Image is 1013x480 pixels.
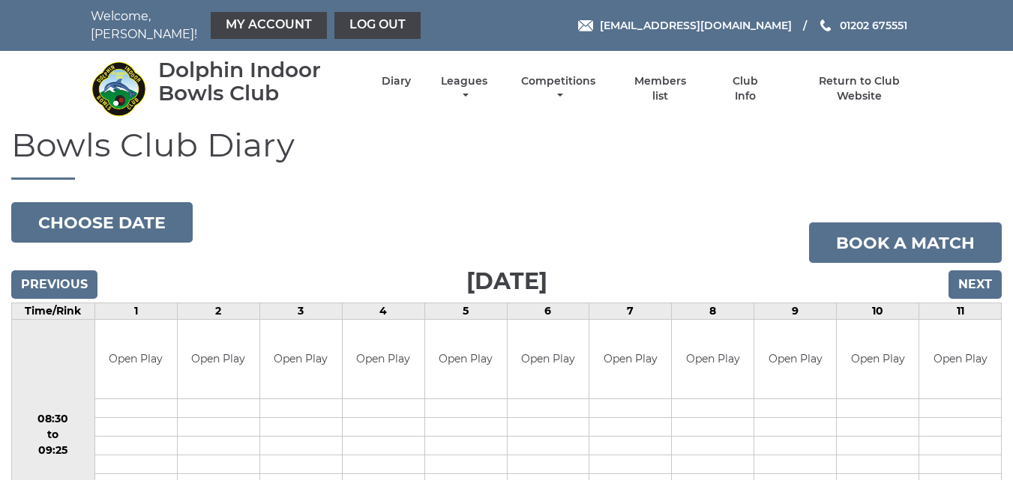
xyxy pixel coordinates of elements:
nav: Welcome, [PERSON_NAME]! [91,7,424,43]
td: 8 [672,303,754,320]
a: Diary [382,74,411,88]
td: Open Play [425,320,507,398]
a: Email [EMAIL_ADDRESS][DOMAIN_NAME] [578,17,792,34]
td: Open Play [260,320,342,398]
a: Leagues [437,74,491,103]
img: Phone us [820,19,831,31]
a: Phone us 01202 675551 [818,17,907,34]
td: 9 [754,303,837,320]
button: Choose date [11,202,193,243]
img: Dolphin Indoor Bowls Club [91,61,147,117]
a: Log out [334,12,421,39]
td: Open Play [343,320,424,398]
span: [EMAIL_ADDRESS][DOMAIN_NAME] [600,19,792,32]
td: Open Play [754,320,836,398]
td: 5 [424,303,507,320]
td: 3 [259,303,342,320]
td: Open Play [837,320,919,398]
td: 2 [177,303,259,320]
h1: Bowls Club Diary [11,127,1002,180]
a: Return to Club Website [796,74,922,103]
td: Open Play [672,320,754,398]
td: Open Play [589,320,671,398]
td: 10 [837,303,919,320]
td: Open Play [508,320,589,398]
td: 1 [94,303,177,320]
a: My Account [211,12,327,39]
td: 6 [507,303,589,320]
div: Dolphin Indoor Bowls Club [158,58,355,105]
td: 11 [919,303,1002,320]
input: Previous [11,270,97,299]
a: Book a match [809,222,1002,263]
td: Open Play [178,320,259,398]
td: Open Play [919,320,1001,398]
input: Next [949,270,1002,299]
td: 4 [342,303,424,320]
a: Competitions [518,74,600,103]
img: Email [578,20,593,31]
a: Members list [625,74,694,103]
td: Time/Rink [12,303,95,320]
td: 7 [589,303,672,320]
td: Open Play [95,320,177,398]
span: 01202 675551 [840,19,907,32]
a: Club Info [721,74,770,103]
